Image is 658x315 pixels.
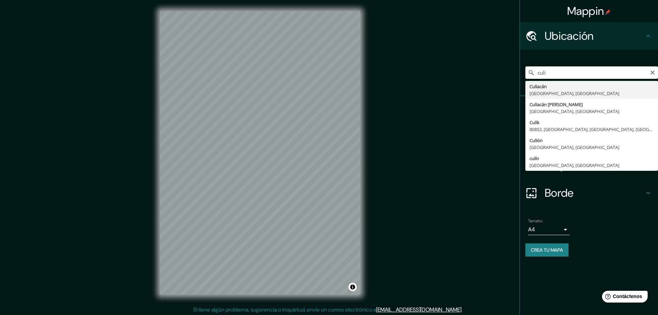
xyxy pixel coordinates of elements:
font: culín [530,155,539,161]
font: Culiacán [530,83,547,90]
font: [GEOGRAPHIC_DATA], [GEOGRAPHIC_DATA] [530,162,619,168]
canvas: Mapa [160,11,360,295]
button: Crea tu mapa [525,243,569,257]
a: [EMAIL_ADDRESS][DOMAIN_NAME] [376,306,461,313]
font: [GEOGRAPHIC_DATA], [GEOGRAPHIC_DATA] [530,144,619,150]
font: Culión [530,137,543,143]
font: Culik [530,119,540,126]
font: . [464,306,465,313]
font: [GEOGRAPHIC_DATA], [GEOGRAPHIC_DATA] [530,90,619,96]
font: Mappin [567,4,604,18]
input: Elige tu ciudad o zona [525,66,658,79]
font: Ubicación [545,29,594,43]
font: Crea tu mapa [531,247,563,253]
font: Tamaño [528,218,542,224]
font: Borde [545,186,574,200]
font: Culiacán [PERSON_NAME] [530,101,583,108]
div: A4 [528,224,570,235]
img: pin-icon.png [605,9,611,15]
font: A4 [528,226,535,233]
font: Si tiene algún problema, sugerencia o inquietud, envíe un correo electrónico a [193,306,376,313]
button: Activar o desactivar atribución [349,283,357,291]
button: Claro [650,69,655,75]
font: . [462,306,464,313]
div: Disposición [520,151,658,179]
div: Patas [520,96,658,124]
font: . [461,306,462,313]
div: Borde [520,179,658,207]
div: Estilo [520,124,658,151]
iframe: Lanzador de widgets de ayuda [597,288,650,307]
font: [GEOGRAPHIC_DATA], [GEOGRAPHIC_DATA] [530,108,619,114]
div: Ubicación [520,22,658,50]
